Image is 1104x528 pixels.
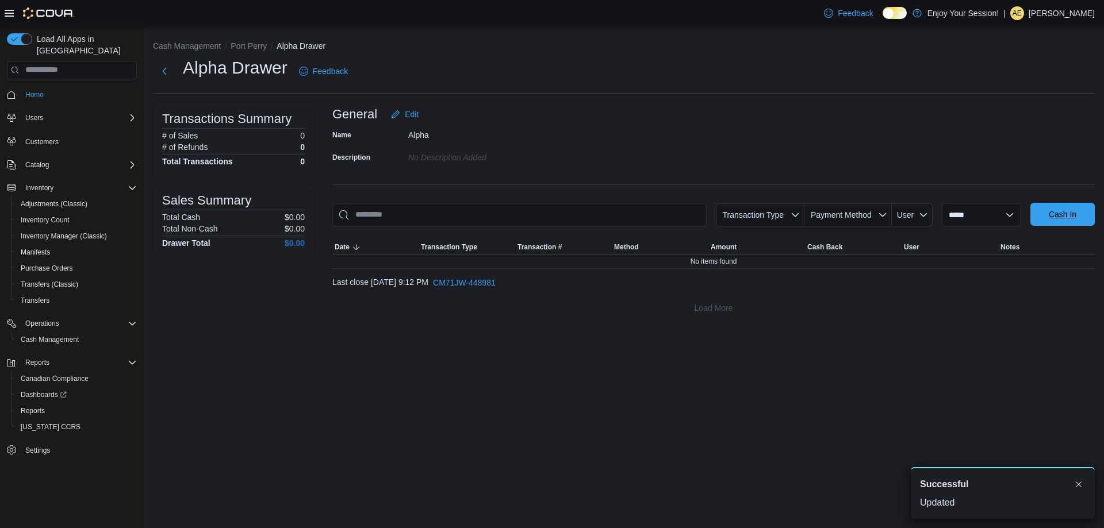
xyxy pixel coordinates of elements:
[162,194,251,207] h3: Sales Summary
[16,420,137,434] span: Washington CCRS
[21,264,73,273] span: Purchase Orders
[16,294,137,307] span: Transfers
[883,7,907,19] input: Dark Mode
[16,245,55,259] a: Manifests
[405,109,419,120] span: Edit
[16,294,54,307] a: Transfers
[21,335,79,344] span: Cash Management
[2,110,141,126] button: Users
[16,261,78,275] a: Purchase Orders
[294,60,352,83] a: Feedback
[332,203,707,226] input: This is a search bar. As you type, the results lower in the page will automatically filter.
[722,210,784,219] span: Transaction Type
[11,419,141,435] button: [US_STATE] CCRS
[807,242,842,252] span: Cash Back
[313,65,348,77] span: Feedback
[16,278,137,291] span: Transfers (Classic)
[708,240,805,254] button: Amount
[21,444,55,457] a: Settings
[515,240,612,254] button: Transaction #
[21,422,80,431] span: [US_STATE] CCRS
[428,271,500,294] button: CM71JW-448981
[1010,6,1024,20] div: Alana Edgington
[25,160,49,169] span: Catalog
[419,240,515,254] button: Transaction Type
[162,131,198,140] h6: # of Sales
[21,199,87,209] span: Adjustments (Classic)
[21,443,137,457] span: Settings
[892,203,933,226] button: User
[300,157,305,166] h4: 0
[21,296,49,305] span: Transfers
[811,210,872,219] span: Payment Method
[1013,6,1022,20] span: AE
[805,240,902,254] button: Cash Back
[21,134,137,148] span: Customers
[16,333,83,346] a: Cash Management
[162,157,233,166] h4: Total Transactions
[300,142,305,152] p: 0
[386,103,423,126] button: Edit
[16,388,71,402] a: Dashboards
[16,278,83,291] a: Transfers (Classic)
[21,317,137,330] span: Operations
[16,261,137,275] span: Purchase Orders
[2,354,141,371] button: Reports
[11,403,141,419] button: Reports
[11,292,141,309] button: Transfers
[277,41,325,51] button: Alpha Drawer
[11,244,141,260] button: Manifests
[16,213,137,227] span: Inventory Count
[11,228,141,244] button: Inventory Manager (Classic)
[23,7,74,19] img: Cova
[897,210,914,219] span: User
[1003,6,1006,20] p: |
[21,158,53,172] button: Catalog
[21,215,70,225] span: Inventory Count
[162,112,292,126] h3: Transactions Summary
[162,238,210,248] h4: Drawer Total
[804,203,892,226] button: Payment Method
[332,130,351,140] label: Name
[2,180,141,196] button: Inventory
[902,240,998,254] button: User
[25,90,44,99] span: Home
[32,33,137,56] span: Load All Apps in [GEOGRAPHIC_DATA]
[11,276,141,292] button: Transfers (Classic)
[21,280,78,289] span: Transfers (Classic)
[162,142,208,152] h6: # of Refunds
[433,277,496,288] span: CM71JW-448981
[11,371,141,387] button: Canadian Compliance
[21,356,54,369] button: Reports
[21,248,50,257] span: Manifests
[25,358,49,367] span: Reports
[21,87,137,102] span: Home
[691,257,737,266] span: No items found
[153,60,176,83] button: Next
[11,387,141,403] a: Dashboards
[16,229,112,243] a: Inventory Manager (Classic)
[332,240,419,254] button: Date
[25,183,53,192] span: Inventory
[16,404,49,418] a: Reports
[1030,203,1095,226] button: Cash In
[21,317,64,330] button: Operations
[21,135,63,149] a: Customers
[1029,6,1095,20] p: [PERSON_NAME]
[21,374,89,383] span: Canadian Compliance
[695,302,733,314] span: Load More
[16,372,93,386] a: Canadian Compliance
[716,203,804,226] button: Transaction Type
[16,197,92,211] a: Adjustments (Classic)
[920,496,1086,510] div: Updated
[153,41,221,51] button: Cash Management
[408,148,562,162] div: No Description added
[162,213,200,222] h6: Total Cash
[614,242,639,252] span: Method
[332,107,377,121] h3: General
[711,242,737,252] span: Amount
[285,224,305,233] p: $0.00
[2,86,141,103] button: Home
[1049,209,1076,220] span: Cash In
[2,442,141,458] button: Settings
